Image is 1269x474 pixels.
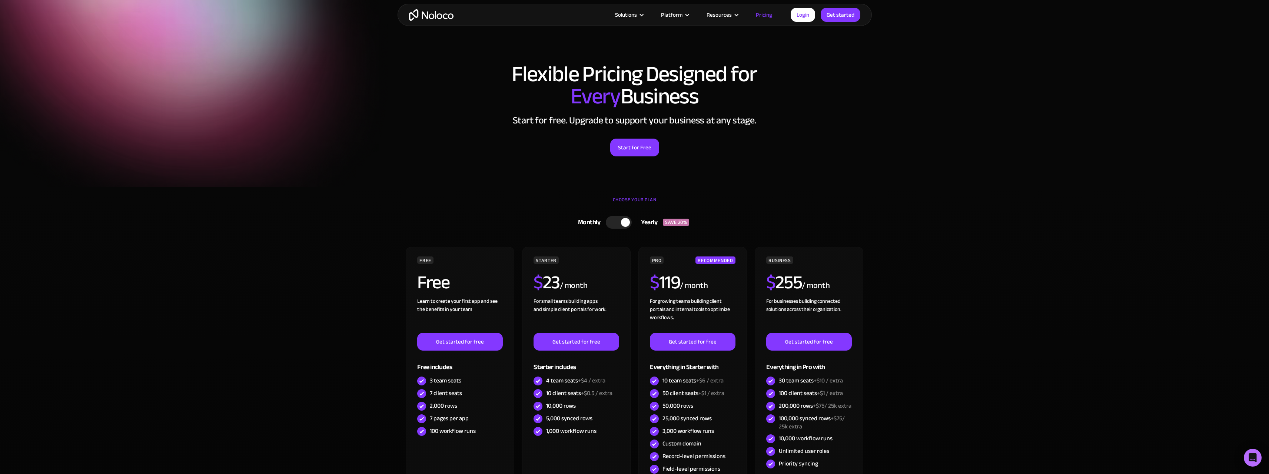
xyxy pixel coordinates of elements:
[610,139,659,156] a: Start for Free
[766,273,802,292] h2: 255
[581,388,612,399] span: +$0.5 / extra
[534,351,619,375] div: Starter includes
[680,280,708,292] div: / month
[534,273,560,292] h2: 23
[747,10,781,20] a: Pricing
[546,427,597,435] div: 1,000 workflow runs
[650,256,664,264] div: PRO
[417,256,433,264] div: FREE
[650,297,735,333] div: For growing teams building client portals and internal tools to optimize workflows.
[766,265,775,300] span: $
[405,115,864,126] h2: Start for free. Upgrade to support your business at any stage.
[662,427,714,435] div: 3,000 workflow runs
[662,465,720,473] div: Field-level permissions
[546,414,592,422] div: 5,000 synced rows
[766,351,851,375] div: Everything in Pro with
[662,389,724,397] div: 50 client seats
[571,76,621,117] span: Every
[615,10,637,20] div: Solutions
[652,10,697,20] div: Platform
[650,351,735,375] div: Everything in Starter with
[430,402,457,410] div: 2,000 rows
[1244,449,1262,467] div: Open Intercom Messenger
[766,297,851,333] div: For businesses building connected solutions across their organization. ‍
[405,194,864,213] div: CHOOSE YOUR PLAN
[606,10,652,20] div: Solutions
[417,351,502,375] div: Free includes
[417,273,449,292] h2: Free
[779,414,851,431] div: 100,000 synced rows
[430,414,469,422] div: 7 pages per app
[779,434,833,442] div: 10,000 workflow runs
[417,333,502,351] a: Get started for free
[697,10,747,20] div: Resources
[546,402,576,410] div: 10,000 rows
[661,10,682,20] div: Platform
[650,273,680,292] h2: 119
[817,388,843,399] span: +$1 / extra
[662,440,701,448] div: Custom domain
[821,8,860,22] a: Get started
[546,377,605,385] div: 4 team seats
[779,377,843,385] div: 30 team seats
[405,63,864,107] h1: Flexible Pricing Designed for Business
[766,333,851,351] a: Get started for free
[430,427,476,435] div: 100 workflow runs
[766,256,793,264] div: BUSINESS
[417,297,502,333] div: Learn to create your first app and see the benefits in your team ‍
[662,377,724,385] div: 10 team seats
[791,8,815,22] a: Login
[779,413,845,432] span: +$75/ 25k extra
[779,389,843,397] div: 100 client seats
[650,265,659,300] span: $
[813,400,851,411] span: +$75/ 25k extra
[632,217,663,228] div: Yearly
[430,389,462,397] div: 7 client seats
[409,9,454,21] a: home
[779,447,829,455] div: Unlimited user roles
[650,333,735,351] a: Get started for free
[662,402,693,410] div: 50,000 rows
[578,375,605,386] span: +$4 / extra
[802,280,830,292] div: / month
[695,256,735,264] div: RECOMMENDED
[707,10,732,20] div: Resources
[663,219,689,226] div: SAVE 20%
[698,388,724,399] span: +$1 / extra
[779,402,851,410] div: 200,000 rows
[534,297,619,333] div: For small teams building apps and simple client portals for work. ‍
[814,375,843,386] span: +$10 / extra
[534,333,619,351] a: Get started for free
[430,377,461,385] div: 3 team seats
[696,375,724,386] span: +$6 / extra
[534,265,543,300] span: $
[662,452,725,460] div: Record-level permissions
[569,217,606,228] div: Monthly
[662,414,712,422] div: 25,000 synced rows
[546,389,612,397] div: 10 client seats
[779,460,818,468] div: Priority syncing
[534,256,558,264] div: STARTER
[560,280,588,292] div: / month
